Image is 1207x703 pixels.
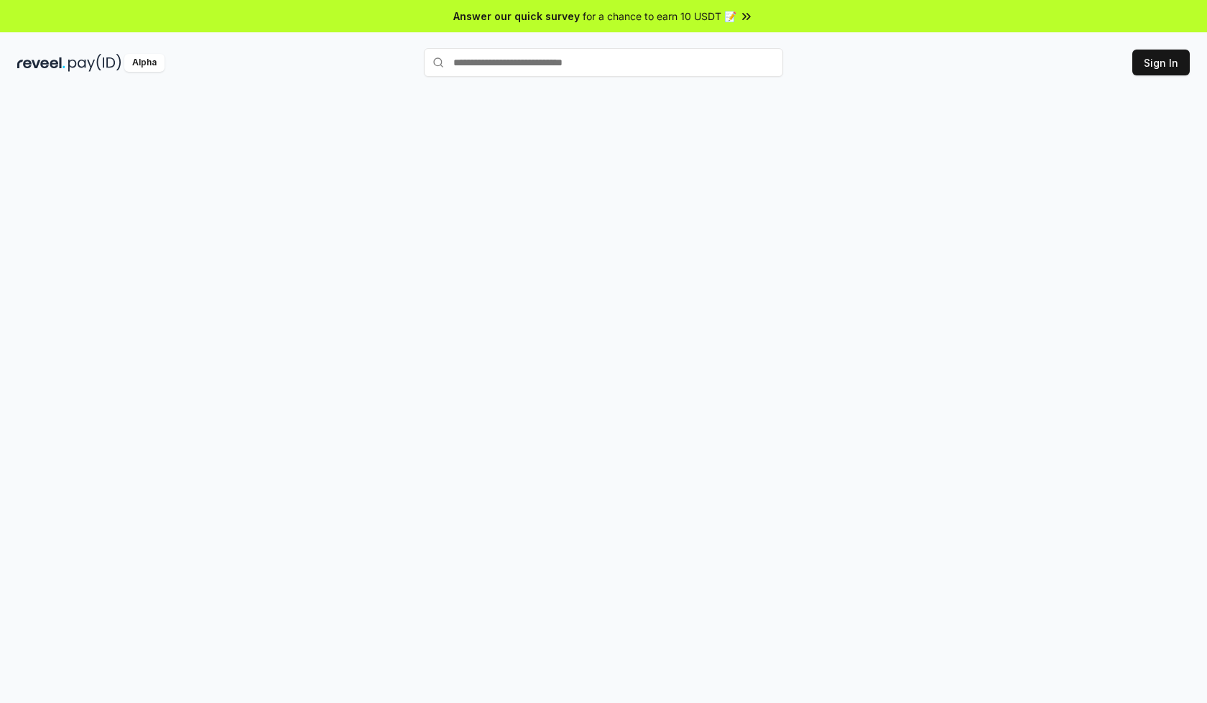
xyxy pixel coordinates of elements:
[453,9,580,24] span: Answer our quick survey
[583,9,736,24] span: for a chance to earn 10 USDT 📝
[68,54,121,72] img: pay_id
[17,54,65,72] img: reveel_dark
[1132,50,1190,75] button: Sign In
[124,54,165,72] div: Alpha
